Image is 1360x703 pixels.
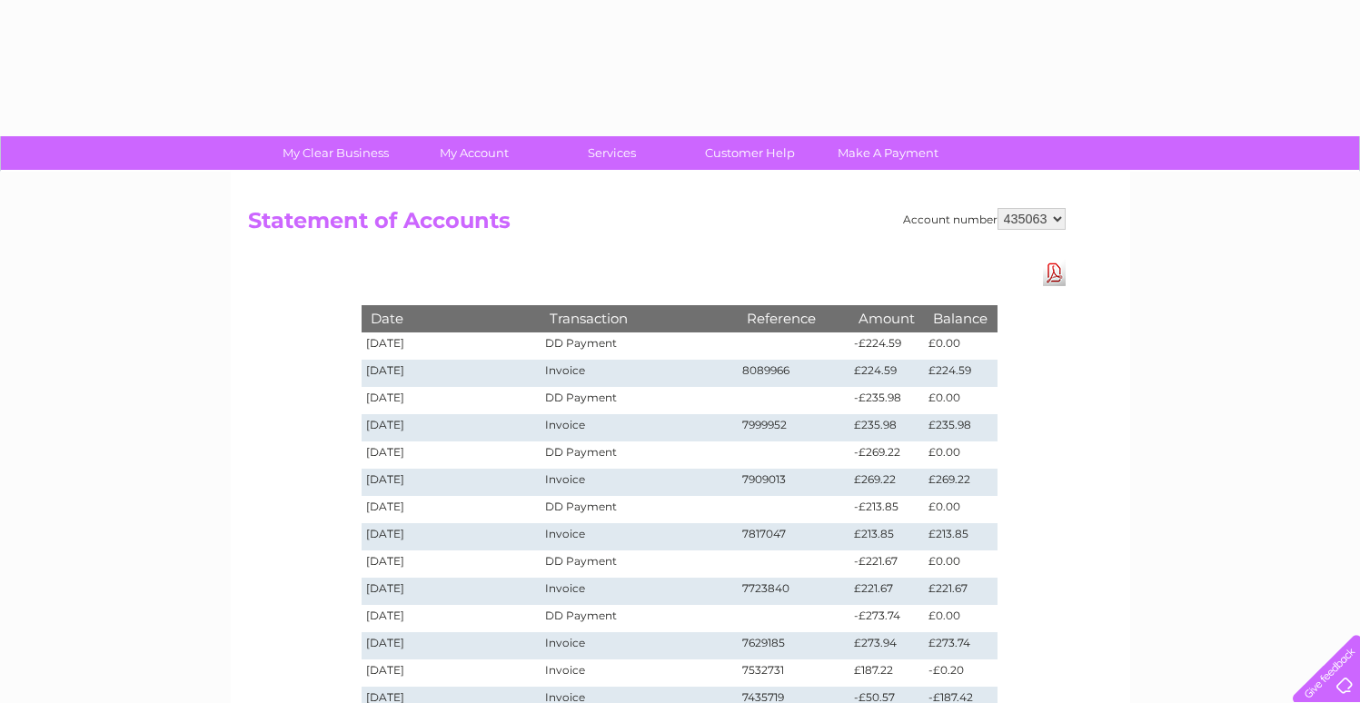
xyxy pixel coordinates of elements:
[924,441,997,469] td: £0.00
[813,136,963,170] a: Make A Payment
[738,659,850,687] td: 7532731
[362,441,541,469] td: [DATE]
[924,523,997,550] td: £213.85
[738,632,850,659] td: 7629185
[924,387,997,414] td: £0.00
[849,332,924,360] td: -£224.59
[362,414,541,441] td: [DATE]
[924,659,997,687] td: -£0.20
[849,578,924,605] td: £221.67
[849,632,924,659] td: £273.94
[362,605,541,632] td: [DATE]
[362,469,541,496] td: [DATE]
[849,659,924,687] td: £187.22
[362,659,541,687] td: [DATE]
[537,136,687,170] a: Services
[362,578,541,605] td: [DATE]
[541,387,737,414] td: DD Payment
[738,360,850,387] td: 8089966
[924,305,997,332] th: Balance
[738,523,850,550] td: 7817047
[849,496,924,523] td: -£213.85
[924,414,997,441] td: £235.98
[541,496,737,523] td: DD Payment
[362,305,541,332] th: Date
[541,360,737,387] td: Invoice
[541,441,737,469] td: DD Payment
[903,208,1066,230] div: Account number
[541,550,737,578] td: DD Payment
[362,332,541,360] td: [DATE]
[675,136,825,170] a: Customer Help
[924,578,997,605] td: £221.67
[849,360,924,387] td: £224.59
[924,360,997,387] td: £224.59
[362,387,541,414] td: [DATE]
[924,332,997,360] td: £0.00
[541,605,737,632] td: DD Payment
[738,578,850,605] td: 7723840
[541,523,737,550] td: Invoice
[924,550,997,578] td: £0.00
[849,305,924,332] th: Amount
[541,659,737,687] td: Invoice
[924,632,997,659] td: £273.74
[362,550,541,578] td: [DATE]
[541,414,737,441] td: Invoice
[1043,260,1066,286] a: Download Pdf
[738,305,850,332] th: Reference
[362,360,541,387] td: [DATE]
[541,305,737,332] th: Transaction
[362,496,541,523] td: [DATE]
[924,469,997,496] td: £269.22
[541,332,737,360] td: DD Payment
[362,523,541,550] td: [DATE]
[849,414,924,441] td: £235.98
[541,632,737,659] td: Invoice
[738,469,850,496] td: 7909013
[541,578,737,605] td: Invoice
[924,496,997,523] td: £0.00
[849,605,924,632] td: -£273.74
[738,414,850,441] td: 7999952
[849,550,924,578] td: -£221.67
[849,469,924,496] td: £269.22
[849,441,924,469] td: -£269.22
[849,523,924,550] td: £213.85
[248,208,1066,243] h2: Statement of Accounts
[399,136,549,170] a: My Account
[849,387,924,414] td: -£235.98
[261,136,411,170] a: My Clear Business
[924,605,997,632] td: £0.00
[362,632,541,659] td: [DATE]
[541,469,737,496] td: Invoice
